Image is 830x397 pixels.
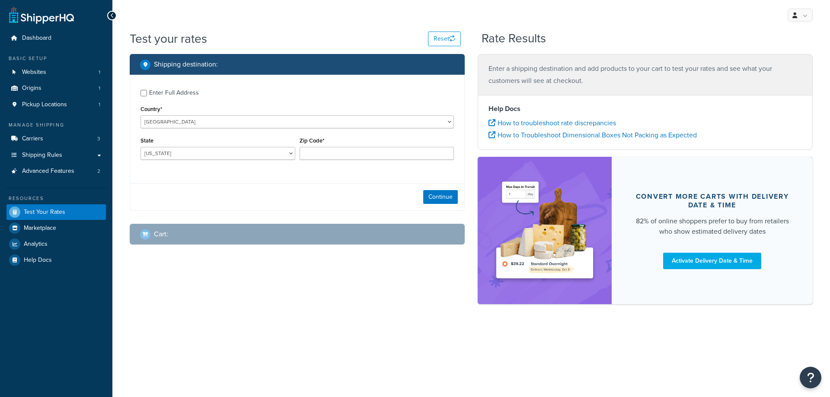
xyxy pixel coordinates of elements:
[6,80,106,96] li: Origins
[6,97,106,113] a: Pickup Locations1
[6,220,106,236] a: Marketplace
[22,152,62,159] span: Shipping Rules
[6,163,106,179] a: Advanced Features2
[6,64,106,80] li: Websites
[488,104,802,114] h4: Help Docs
[22,85,41,92] span: Origins
[97,135,100,143] span: 3
[154,230,168,238] h2: Cart :
[22,69,46,76] span: Websites
[24,241,48,248] span: Analytics
[6,80,106,96] a: Origins1
[22,101,67,108] span: Pickup Locations
[632,216,792,237] div: 82% of online shoppers prefer to buy from retailers who show estimated delivery dates
[24,225,56,232] span: Marketplace
[6,64,106,80] a: Websites1
[488,130,697,140] a: How to Troubleshoot Dimensional Boxes Not Packing as Expected
[6,121,106,129] div: Manage Shipping
[488,118,616,128] a: How to troubleshoot rate discrepancies
[149,87,199,99] div: Enter Full Address
[99,69,100,76] span: 1
[22,35,51,42] span: Dashboard
[482,32,546,45] h2: Rate Results
[24,209,65,216] span: Test Your Rates
[6,252,106,268] a: Help Docs
[6,131,106,147] li: Carriers
[6,204,106,220] a: Test Your Rates
[130,30,207,47] h1: Test your rates
[97,168,100,175] span: 2
[800,367,821,388] button: Open Resource Center
[428,32,461,46] button: Reset
[663,253,761,269] a: Activate Delivery Date & Time
[6,97,106,113] li: Pickup Locations
[423,190,458,204] button: Continue
[6,55,106,62] div: Basic Setup
[140,90,147,96] input: Enter Full Address
[154,60,218,68] h2: Shipping destination :
[6,236,106,252] a: Analytics
[140,106,162,112] label: Country*
[300,137,324,144] label: Zip Code*
[632,192,792,210] div: Convert more carts with delivery date & time
[6,30,106,46] a: Dashboard
[22,135,43,143] span: Carriers
[99,101,100,108] span: 1
[6,163,106,179] li: Advanced Features
[140,137,153,144] label: State
[488,63,802,87] p: Enter a shipping destination and add products to your cart to test your rates and see what your c...
[24,257,52,264] span: Help Docs
[491,170,599,291] img: feature-image-ddt-36eae7f7280da8017bfb280eaccd9c446f90b1fe08728e4019434db127062ab4.png
[6,131,106,147] a: Carriers3
[6,195,106,202] div: Resources
[6,147,106,163] a: Shipping Rules
[99,85,100,92] span: 1
[22,168,74,175] span: Advanced Features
